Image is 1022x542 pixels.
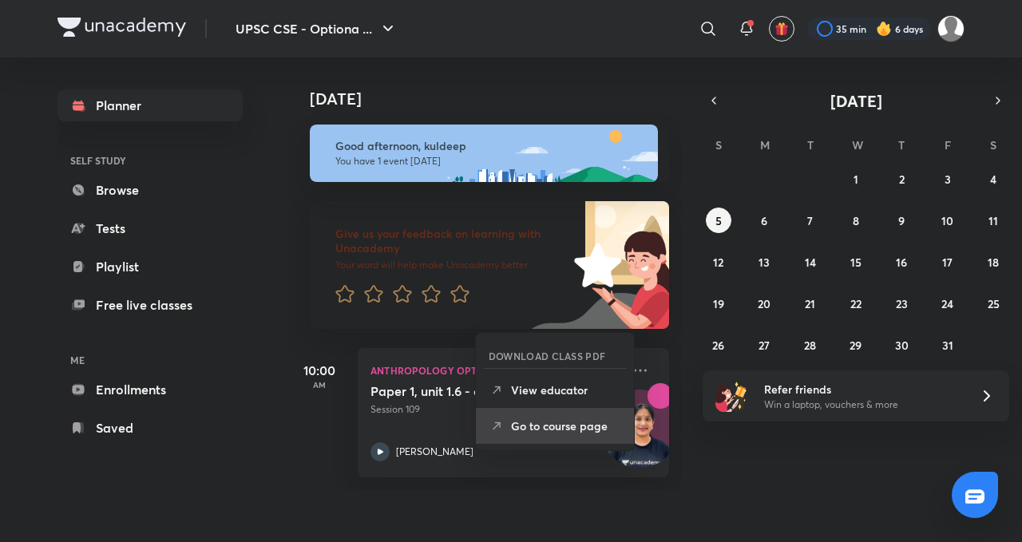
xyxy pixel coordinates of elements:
button: October 21, 2025 [798,291,823,316]
abbr: Tuesday [807,137,814,152]
button: October 15, 2025 [843,249,869,275]
button: October 7, 2025 [798,208,823,233]
abbr: October 14, 2025 [805,255,816,270]
button: October 22, 2025 [843,291,869,316]
abbr: Thursday [898,137,905,152]
button: October 3, 2025 [935,166,961,192]
button: [DATE] [725,89,987,112]
button: avatar [769,16,794,42]
abbr: October 21, 2025 [805,296,815,311]
abbr: Monday [760,137,770,152]
abbr: October 22, 2025 [850,296,862,311]
button: October 2, 2025 [889,166,914,192]
p: Session 109 [370,402,621,417]
h6: Refer friends [764,381,961,398]
img: feedback_image [520,201,669,329]
img: afternoon [310,125,658,182]
button: October 18, 2025 [980,249,1006,275]
abbr: October 5, 2025 [715,213,722,228]
a: Saved [57,412,243,444]
h5: 10:00 [287,361,351,380]
img: referral [715,380,747,412]
abbr: October 23, 2025 [896,296,908,311]
abbr: October 20, 2025 [758,296,770,311]
button: October 31, 2025 [935,332,961,358]
a: Tests [57,212,243,244]
a: Enrollments [57,374,243,406]
span: [DATE] [830,90,882,112]
abbr: October 4, 2025 [990,172,996,187]
button: October 12, 2025 [706,249,731,275]
h6: Give us your feedback on learning with Unacademy [335,227,568,255]
abbr: Wednesday [852,137,863,152]
button: October 13, 2025 [751,249,777,275]
img: Avatar [601,398,678,475]
button: October 4, 2025 [980,166,1006,192]
abbr: October 18, 2025 [988,255,999,270]
h6: Good afternoon, kuldeep [335,139,644,153]
button: October 26, 2025 [706,332,731,358]
button: October 30, 2025 [889,332,914,358]
button: October 16, 2025 [889,249,914,275]
abbr: October 3, 2025 [945,172,951,187]
abbr: October 2, 2025 [899,172,905,187]
abbr: October 16, 2025 [896,255,907,270]
h6: DOWNLOAD CLASS PDF [489,349,606,363]
abbr: October 9, 2025 [898,213,905,228]
p: Go to course page [511,417,621,434]
h6: SELF STUDY [57,147,243,174]
abbr: Saturday [990,137,996,152]
abbr: October 13, 2025 [759,255,770,270]
h4: [DATE] [310,89,685,109]
p: AM [287,380,351,390]
button: October 27, 2025 [751,332,777,358]
abbr: October 27, 2025 [759,338,770,353]
a: Free live classes [57,289,243,321]
abbr: October 15, 2025 [850,255,862,270]
a: Playlist [57,251,243,283]
abbr: October 7, 2025 [807,213,813,228]
button: October 6, 2025 [751,208,777,233]
button: October 10, 2025 [935,208,961,233]
p: Win a laptop, vouchers & more [764,398,961,412]
a: Company Logo [57,18,186,41]
button: October 5, 2025 [706,208,731,233]
img: Company Logo [57,18,186,37]
a: Planner [57,89,243,121]
button: October 11, 2025 [980,208,1006,233]
button: October 23, 2025 [889,291,914,316]
p: Your word will help make Unacademy better [335,259,568,271]
abbr: October 17, 2025 [942,255,953,270]
abbr: Friday [945,137,951,152]
p: You have 1 event [DATE] [335,155,644,168]
a: Browse [57,174,243,206]
abbr: October 29, 2025 [850,338,862,353]
button: UPSC CSE - Optiona ... [226,13,407,45]
button: October 8, 2025 [843,208,869,233]
p: [PERSON_NAME] [396,445,473,459]
abbr: October 19, 2025 [713,296,724,311]
img: kuldeep Ahir [937,15,965,42]
button: October 20, 2025 [751,291,777,316]
button: October 24, 2025 [935,291,961,316]
button: October 14, 2025 [798,249,823,275]
p: View educator [511,382,621,398]
abbr: October 25, 2025 [988,296,1000,311]
abbr: October 12, 2025 [713,255,723,270]
img: streak [876,21,892,37]
h6: ME [57,346,243,374]
img: avatar [774,22,789,36]
abbr: Sunday [715,137,722,152]
button: October 19, 2025 [706,291,731,316]
abbr: October 24, 2025 [941,296,953,311]
button: October 28, 2025 [798,332,823,358]
abbr: October 31, 2025 [942,338,953,353]
button: October 17, 2025 [935,249,961,275]
button: October 9, 2025 [889,208,914,233]
abbr: October 28, 2025 [804,338,816,353]
abbr: October 8, 2025 [853,213,859,228]
abbr: October 10, 2025 [941,213,953,228]
button: October 25, 2025 [980,291,1006,316]
abbr: October 30, 2025 [895,338,909,353]
abbr: October 26, 2025 [712,338,724,353]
